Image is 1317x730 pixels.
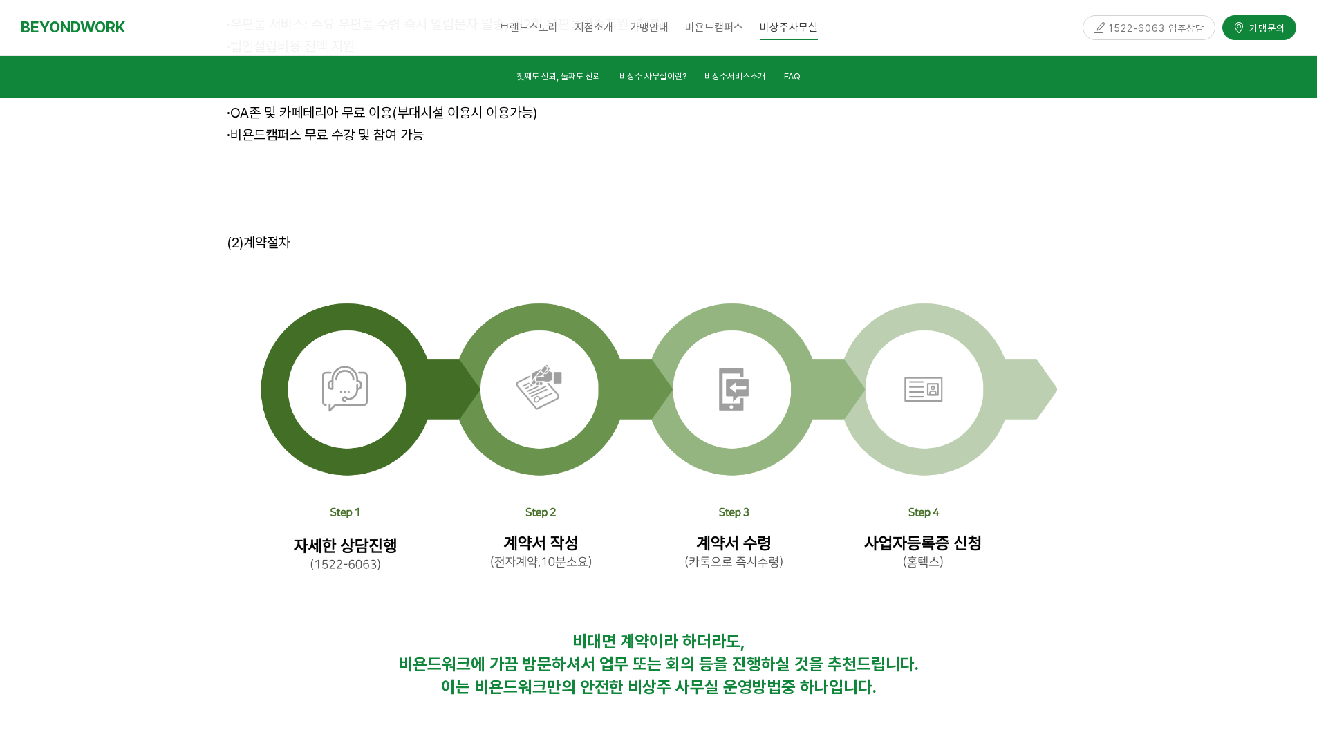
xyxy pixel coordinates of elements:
strong: 비대면 계약이라 하더라도, [572,631,745,651]
strong: · [227,82,230,99]
span: 이는 비욘드워크만의 안전한 비상주 사무실 운영방법 [441,677,781,697]
span: 브랜드스토리 [500,21,558,34]
span: 지점소개 [575,21,613,34]
span: 비욘드캠퍼스 무료 수강 및 참여 가능 [227,127,424,143]
a: 브랜드스토리 [492,10,566,45]
strong: 중 하나입니다. [781,677,877,697]
a: 비욘드캠퍼스 [677,10,751,45]
span: 비상주사무실 [760,16,818,40]
span: (2)계약절차 [227,234,290,251]
span: 가맹문의 [1245,21,1285,35]
strong: · [227,127,230,143]
span: OA존 및 카페테리아 무료 이용(부대시설 이용시 이용가능) [227,104,537,121]
span: 비상주 사무실이란? [619,71,686,82]
a: 비상주 사무실이란? [619,69,686,88]
a: FAQ [784,69,801,88]
span: 자유석, 회의실, 스튜디오 무료 이용 (자유석 월1회 일일권 무료이용/ 회의실, 스튜디오: 월 1회 2시간 무료이용) [227,82,808,99]
a: 첫째도 신뢰, 둘째도 신뢰 [516,69,601,88]
a: 가맹안내 [622,10,677,45]
strong: · [227,104,230,121]
span: FAQ [784,71,801,82]
span: 비욘드캠퍼스 [685,21,743,34]
a: 비상주사무실 [751,10,826,45]
a: 가맹문의 [1222,15,1296,39]
a: BEYONDWORK [21,15,125,40]
a: 지점소개 [566,10,622,45]
span: 가맹안내 [630,21,669,34]
span: 비욘드워크에 가끔 방문하셔서 업무 또는 회의 등을 진행하실 것을 추천드립니다. [398,654,919,674]
span: 비상주서비스소개 [704,71,765,82]
span: 첫째도 신뢰, 둘째도 신뢰 [516,71,601,82]
a: 비상주서비스소개 [704,69,765,88]
img: 8a6efcb04e32c.png [261,276,1057,608]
